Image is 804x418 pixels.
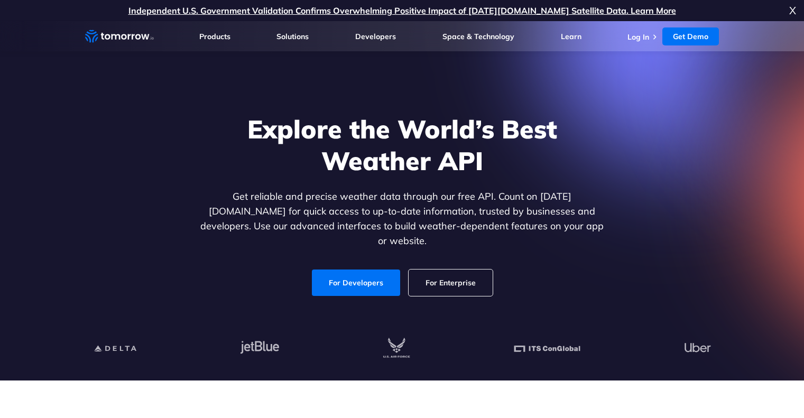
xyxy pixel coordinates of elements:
a: Learn [561,32,581,41]
p: Get reliable and precise weather data through our free API. Count on [DATE][DOMAIN_NAME] for quic... [198,189,606,248]
a: Space & Technology [442,32,514,41]
a: Independent U.S. Government Validation Confirms Overwhelming Positive Impact of [DATE][DOMAIN_NAM... [128,5,676,16]
a: Solutions [276,32,309,41]
a: Developers [355,32,396,41]
a: Home link [85,29,154,44]
h1: Explore the World’s Best Weather API [198,113,606,177]
a: Products [199,32,230,41]
a: Get Demo [662,27,719,45]
a: Log In [627,32,649,42]
a: For Developers [312,270,400,296]
a: For Enterprise [409,270,493,296]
